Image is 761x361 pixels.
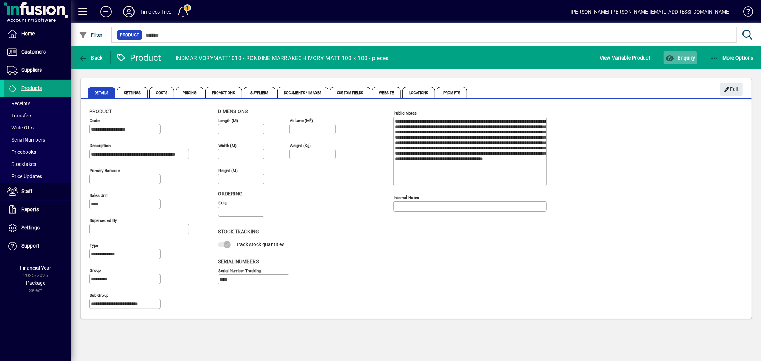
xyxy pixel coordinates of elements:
[71,51,111,64] app-page-header-button: Back
[4,146,71,158] a: Pricebooks
[21,85,42,91] span: Products
[21,207,39,212] span: Reports
[724,83,739,95] span: Edit
[402,87,435,98] span: Locations
[79,32,103,38] span: Filter
[88,87,115,98] span: Details
[394,111,417,116] mat-label: Public Notes
[218,268,261,273] mat-label: Serial Number tracking
[116,52,161,63] div: Product
[90,218,117,223] mat-label: Superseded by
[4,237,71,255] a: Support
[21,225,40,230] span: Settings
[218,143,237,148] mat-label: Width (m)
[4,122,71,134] a: Write Offs
[7,113,32,118] span: Transfers
[598,51,652,64] button: View Variable Product
[21,49,46,55] span: Customers
[89,108,112,114] span: Product
[7,149,36,155] span: Pricebooks
[21,243,39,249] span: Support
[4,183,71,200] a: Staff
[570,6,731,17] div: [PERSON_NAME] [PERSON_NAME][EMAIL_ADDRESS][DOMAIN_NAME]
[21,67,42,73] span: Suppliers
[21,188,32,194] span: Staff
[710,55,754,61] span: More Options
[4,134,71,146] a: Serial Numbers
[20,265,51,271] span: Financial Year
[4,97,71,110] a: Receipts
[90,243,98,248] mat-label: Type
[218,108,248,114] span: Dimensions
[90,143,111,148] mat-label: Description
[236,241,284,247] span: Track stock quantities
[4,201,71,219] a: Reports
[4,25,71,43] a: Home
[218,191,243,197] span: Ordering
[7,137,45,143] span: Serial Numbers
[4,110,71,122] a: Transfers
[77,51,105,64] button: Back
[4,61,71,79] a: Suppliers
[437,87,467,98] span: Prompts
[290,118,313,123] mat-label: Volume (m )
[330,87,370,98] span: Custom Fields
[90,193,108,198] mat-label: Sales unit
[205,87,242,98] span: Promotions
[117,87,148,98] span: Settings
[7,125,34,131] span: Write Offs
[90,268,101,273] mat-label: Group
[738,1,752,25] a: Knowledge Base
[4,170,71,182] a: Price Updates
[665,55,695,61] span: Enquiry
[310,117,311,121] sup: 3
[26,280,45,286] span: Package
[176,87,203,98] span: Pricing
[140,6,171,17] div: Timeless Tiles
[244,87,275,98] span: Suppliers
[90,118,100,123] mat-label: Code
[149,87,174,98] span: Costs
[120,31,139,39] span: Product
[21,31,35,36] span: Home
[218,118,238,123] mat-label: Length (m)
[176,52,389,64] div: INDMARIVORYMATT1010 - RONDINE MARRAKECH IVORY MATT 100 x 100 - pieces
[7,101,30,106] span: Receipts
[277,87,329,98] span: Documents / Images
[394,195,419,200] mat-label: Internal Notes
[77,29,105,41] button: Filter
[600,52,650,63] span: View Variable Product
[4,158,71,170] a: Stocktakes
[290,143,311,148] mat-label: Weight (Kg)
[7,161,36,167] span: Stocktakes
[90,168,120,173] mat-label: Primary barcode
[218,229,259,234] span: Stock Tracking
[218,200,227,205] mat-label: EOQ
[95,5,117,18] button: Add
[4,43,71,61] a: Customers
[218,168,238,173] mat-label: Height (m)
[4,219,71,237] a: Settings
[664,51,697,64] button: Enquiry
[372,87,401,98] span: Website
[720,83,743,96] button: Edit
[218,259,259,264] span: Serial Numbers
[117,5,140,18] button: Profile
[7,173,42,179] span: Price Updates
[709,51,756,64] button: More Options
[90,293,108,298] mat-label: Sub group
[79,55,103,61] span: Back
